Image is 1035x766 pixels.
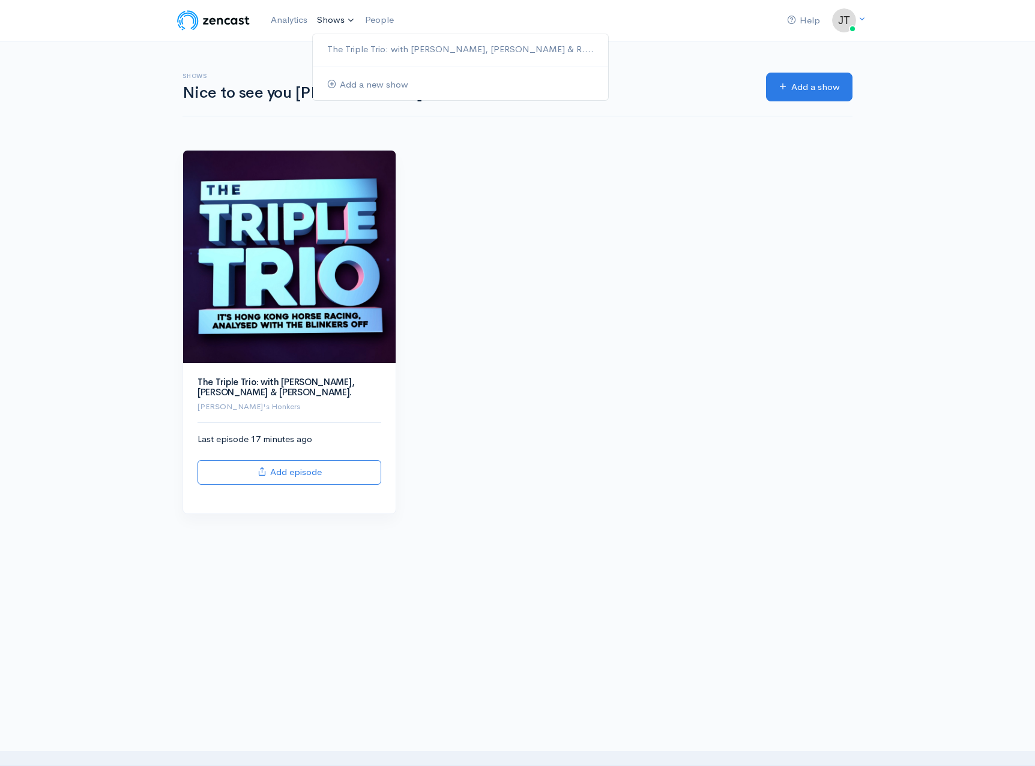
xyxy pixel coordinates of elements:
[312,7,360,34] a: Shows
[312,34,609,101] ul: Shows
[782,8,825,34] a: Help
[266,7,312,33] a: Analytics
[766,73,852,102] a: Add a show
[183,151,396,363] img: The Triple Trio: with Hutchi, Richo & R.S. Dye.
[198,432,381,485] div: Last episode 17 minutes ago
[198,376,354,398] a: The Triple Trio: with [PERSON_NAME], [PERSON_NAME] & [PERSON_NAME].
[360,7,399,33] a: People
[198,401,381,413] p: [PERSON_NAME]'s Honkers
[198,460,381,485] a: Add episode
[183,73,752,79] h6: Shows
[832,8,856,32] img: ...
[183,85,752,102] h1: Nice to see you [PERSON_NAME]
[175,8,252,32] img: ZenCast Logo
[313,74,608,95] a: Add a new show
[994,725,1023,754] iframe: gist-messenger-bubble-iframe
[313,39,608,60] a: The Triple Trio: with [PERSON_NAME], [PERSON_NAME] & R....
